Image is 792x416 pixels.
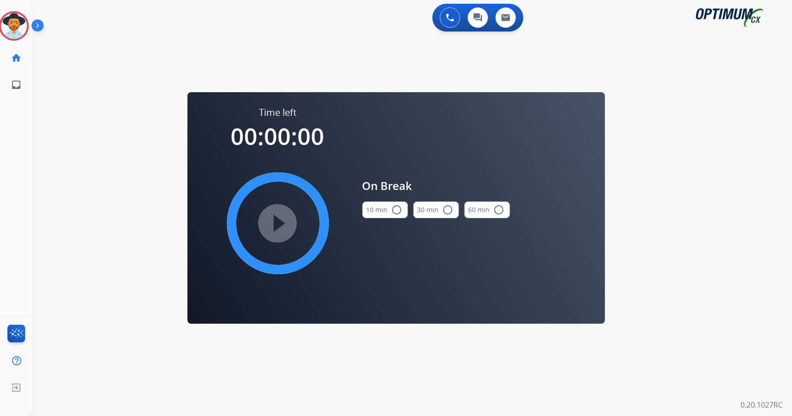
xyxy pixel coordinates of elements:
[1,13,27,39] img: avatar
[259,106,296,119] span: Time left
[362,177,510,194] span: On Break
[11,52,22,63] mat-icon: home
[392,204,403,215] mat-icon: radio_button_unchecked
[362,202,408,218] button: 10 min
[231,120,325,152] span: 00:00:00
[443,204,454,215] mat-icon: radio_button_unchecked
[740,399,783,410] p: 0.20.1027RC
[413,202,459,218] button: 30 min
[494,204,505,215] mat-icon: radio_button_unchecked
[11,79,22,90] mat-icon: inbox
[464,202,510,218] button: 60 min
